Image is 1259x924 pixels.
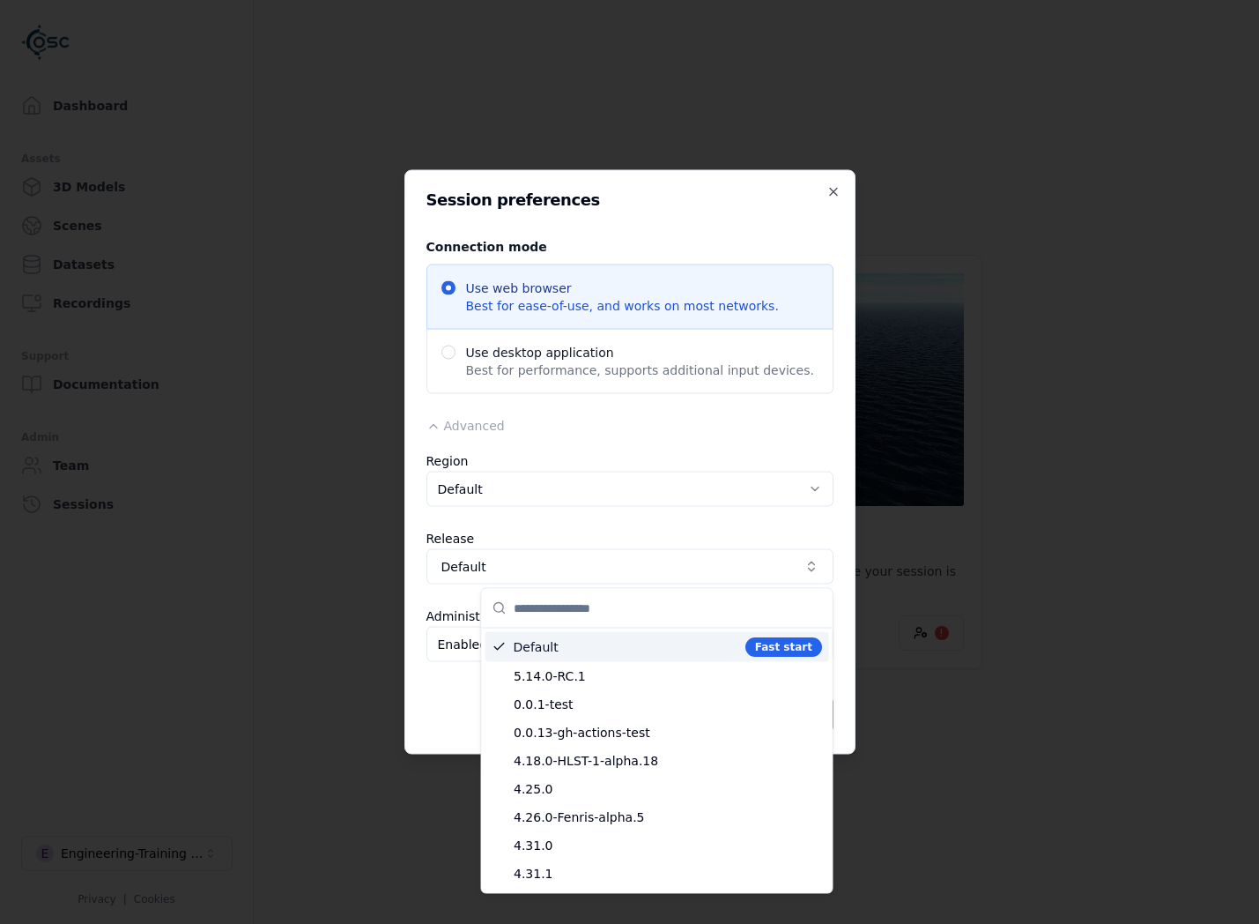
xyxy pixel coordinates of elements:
span: 4.31.1 [514,865,822,883]
span: 4.26.0-Fenris-alpha.5 [514,808,822,826]
span: 0.0.1-test [514,696,822,713]
span: 0.0.13-gh-actions-test [514,724,822,741]
span: Default [514,638,738,656]
span: 4.18.0-HLST-1-alpha.18 [514,752,822,770]
span: 4.31.0 [514,837,822,854]
div: Fast start [744,637,821,657]
span: 5.14.0-RC.1 [514,667,822,685]
span: 4.25.0 [514,780,822,798]
div: Suggestions [482,629,833,893]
